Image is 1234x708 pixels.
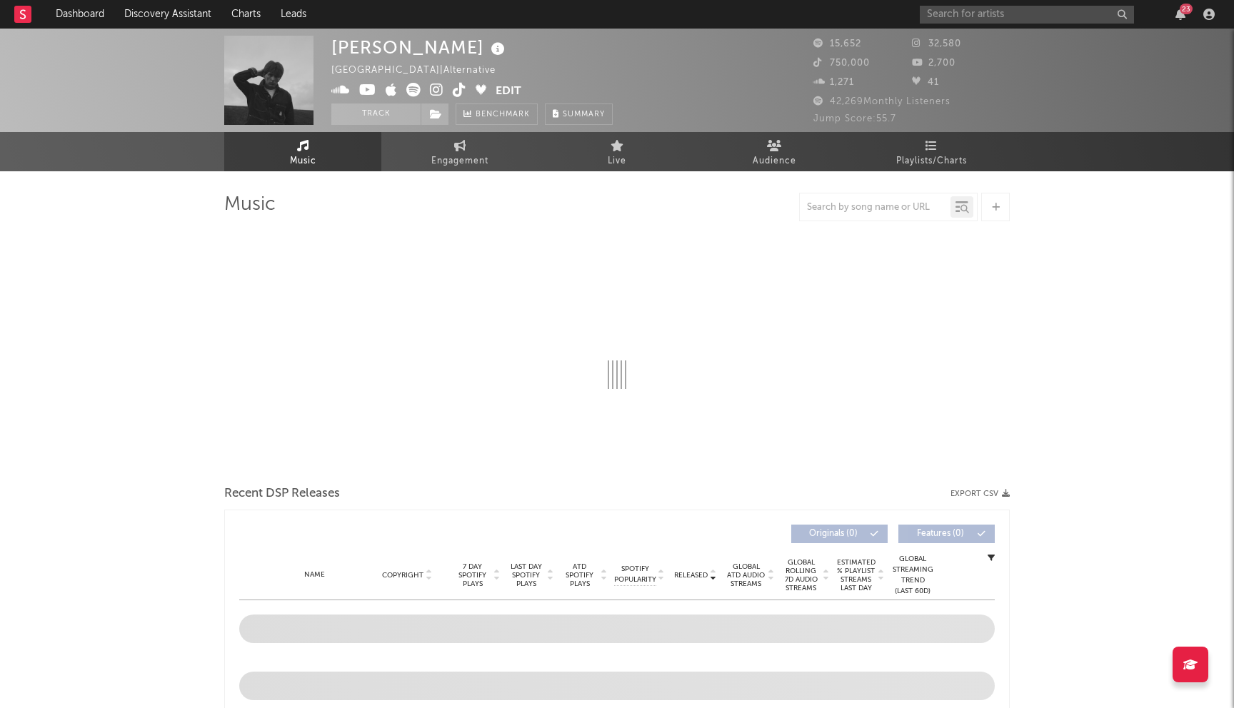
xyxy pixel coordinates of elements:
[813,78,854,87] span: 1,271
[813,59,870,68] span: 750,000
[891,554,934,597] div: Global Streaming Trend (Last 60D)
[431,153,488,170] span: Engagement
[496,83,521,101] button: Edit
[920,6,1134,24] input: Search for artists
[290,153,316,170] span: Music
[224,485,340,502] span: Recent DSP Releases
[224,132,381,171] a: Music
[912,39,961,49] span: 32,580
[381,132,538,171] a: Engagement
[950,490,1010,498] button: Export CSV
[800,202,950,213] input: Search by song name or URL
[563,111,605,118] span: Summary
[791,525,888,543] button: Originals(0)
[561,562,598,588] span: ATD Spotify Plays
[1175,9,1185,20] button: 23
[726,562,766,588] span: Global ATD Audio Streams
[898,525,995,543] button: Features(0)
[331,62,512,79] div: [GEOGRAPHIC_DATA] | Alternative
[753,153,796,170] span: Audience
[801,530,866,538] span: Originals ( 0 )
[696,132,853,171] a: Audience
[1180,4,1193,14] div: 23
[608,153,626,170] span: Live
[813,97,950,106] span: 42,269 Monthly Listeners
[836,558,876,592] span: Estimated % Playlist Streams Last Day
[507,562,545,588] span: Last Day Spotify Plays
[896,153,967,170] span: Playlists/Charts
[853,132,1010,171] a: Playlists/Charts
[476,106,530,123] span: Benchmark
[331,103,421,125] button: Track
[781,558,821,592] span: Global Rolling 7D Audio Streams
[912,78,939,87] span: 41
[538,132,696,171] a: Live
[382,571,423,580] span: Copyright
[453,562,491,588] span: 7 Day Spotify Plays
[813,114,896,123] span: Jump Score: 55.7
[331,36,508,59] div: [PERSON_NAME]
[614,564,656,585] span: Spotify Popularity
[268,570,361,580] div: Name
[813,39,861,49] span: 15,652
[674,571,708,580] span: Released
[908,530,973,538] span: Features ( 0 )
[545,103,613,125] button: Summary
[456,103,538,125] a: Benchmark
[912,59,955,68] span: 2,700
